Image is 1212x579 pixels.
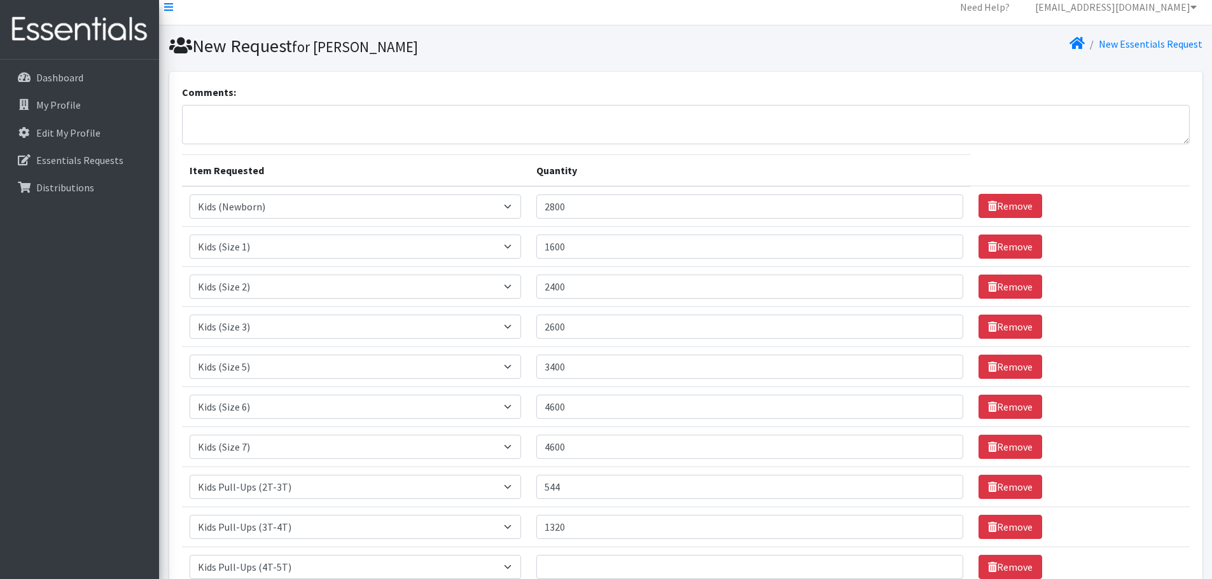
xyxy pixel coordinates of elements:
[5,92,154,118] a: My Profile
[979,395,1042,419] a: Remove
[36,154,123,167] p: Essentials Requests
[979,435,1042,459] a: Remove
[529,154,971,186] th: Quantity
[979,475,1042,499] a: Remove
[5,8,154,51] img: HumanEssentials
[5,175,154,200] a: Distributions
[979,515,1042,539] a: Remove
[979,194,1042,218] a: Remove
[5,120,154,146] a: Edit My Profile
[169,35,681,57] h1: New Request
[979,275,1042,299] a: Remove
[5,65,154,90] a: Dashboard
[182,154,529,186] th: Item Requested
[36,126,101,139] p: Edit My Profile
[182,85,236,100] label: Comments:
[979,555,1042,579] a: Remove
[979,315,1042,339] a: Remove
[292,37,418,56] small: for [PERSON_NAME]
[1099,37,1202,50] a: New Essentials Request
[36,99,81,111] p: My Profile
[979,235,1042,259] a: Remove
[979,355,1042,379] a: Remove
[5,147,154,173] a: Essentials Requests
[36,71,83,84] p: Dashboard
[36,181,94,194] p: Distributions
